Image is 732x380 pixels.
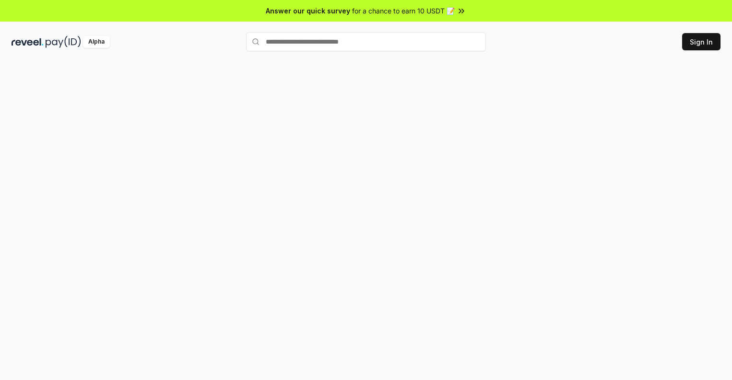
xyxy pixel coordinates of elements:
[12,36,44,48] img: reveel_dark
[266,6,350,16] span: Answer our quick survey
[83,36,110,48] div: Alpha
[682,33,720,50] button: Sign In
[46,36,81,48] img: pay_id
[352,6,455,16] span: for a chance to earn 10 USDT 📝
